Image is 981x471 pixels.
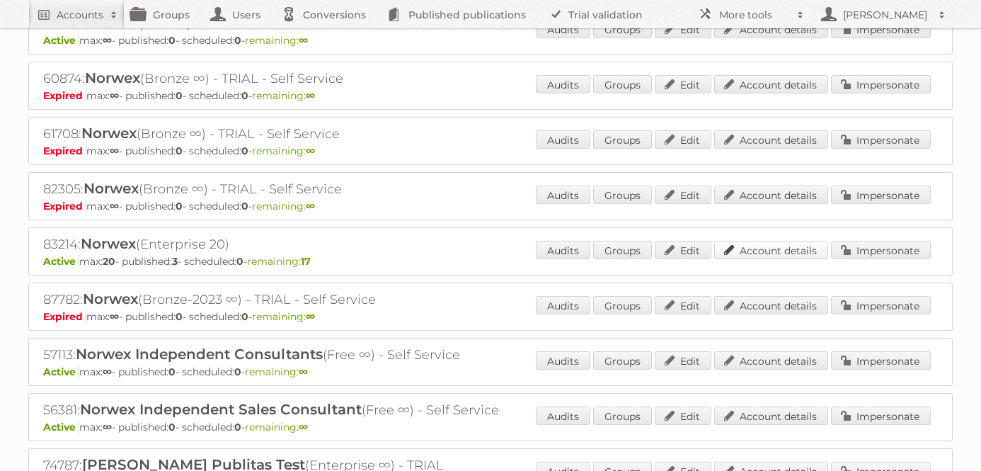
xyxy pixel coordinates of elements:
strong: 0 [241,144,248,157]
a: Edit [655,351,711,370]
a: Impersonate [831,241,931,259]
span: remaining: [247,255,311,268]
strong: ∞ [306,200,315,212]
a: Account details [714,75,828,93]
a: Audits [536,241,590,259]
a: Account details [714,296,828,314]
a: Audits [536,351,590,370]
a: Account details [714,130,828,149]
strong: ∞ [306,89,315,102]
a: Audits [536,130,590,149]
span: Active [43,365,79,378]
strong: 0 [241,200,248,212]
a: Edit [655,186,711,204]
span: Active [43,421,79,433]
strong: ∞ [306,144,315,157]
p: max: - published: - scheduled: - [43,421,938,433]
strong: 0 [176,144,183,157]
a: Audits [536,296,590,314]
a: Audits [536,186,590,204]
strong: 17 [301,255,311,268]
a: Groups [593,407,652,425]
strong: ∞ [299,421,308,433]
strong: 0 [176,200,183,212]
a: Account details [714,20,828,38]
a: Groups [593,296,652,314]
h2: Accounts [57,8,103,22]
h2: More tools [719,8,790,22]
a: Groups [593,130,652,149]
a: Account details [714,241,828,259]
span: Active [43,34,79,47]
span: Norwex Independent Sales Consultant [80,401,362,418]
a: Edit [655,130,711,149]
p: max: - published: - scheduled: - [43,144,938,157]
h2: 61708: (Bronze ∞) - TRIAL - Self Service [43,125,539,143]
span: Norwex [83,290,138,307]
a: Groups [593,186,652,204]
strong: 0 [168,34,176,47]
h2: 60874: (Bronze ∞) - TRIAL - Self Service [43,69,539,88]
span: remaining: [252,310,315,323]
span: remaining: [245,34,308,47]
strong: 0 [236,255,243,268]
strong: 0 [168,365,176,378]
a: Audits [536,20,590,38]
p: max: - published: - scheduled: - [43,200,938,212]
strong: ∞ [110,310,119,323]
span: Expired [43,89,86,102]
strong: ∞ [110,89,119,102]
span: Norwex [85,69,140,86]
strong: ∞ [103,421,112,433]
a: Impersonate [831,130,931,149]
strong: 0 [176,89,183,102]
a: Impersonate [831,20,931,38]
a: Audits [536,75,590,93]
p: max: - published: - scheduled: - [43,255,938,268]
span: Norwex Independent Consultants [76,346,323,363]
a: Edit [655,407,711,425]
p: max: - published: - scheduled: - [43,365,938,378]
strong: ∞ [110,200,119,212]
a: Groups [593,75,652,93]
a: Impersonate [831,186,931,204]
span: Active [43,255,79,268]
h2: 56381: (Free ∞) - Self Service [43,401,539,419]
a: Account details [714,186,828,204]
a: Groups [593,20,652,38]
a: Impersonate [831,351,931,370]
strong: ∞ [103,34,112,47]
a: Impersonate [831,407,931,425]
strong: ∞ [306,310,315,323]
p: max: - published: - scheduled: - [43,310,938,323]
span: Expired [43,200,86,212]
h2: 83214: (Enterprise 20) [43,235,539,254]
a: Account details [714,407,828,425]
a: Account details [714,351,828,370]
strong: 0 [168,421,176,433]
strong: ∞ [110,144,119,157]
strong: 3 [172,255,178,268]
a: Groups [593,351,652,370]
h2: 82305: (Bronze ∞) - TRIAL - Self Service [43,180,539,198]
span: remaining: [252,89,315,102]
strong: 0 [241,310,248,323]
strong: ∞ [103,365,112,378]
a: Edit [655,296,711,314]
a: Impersonate [831,296,931,314]
a: Impersonate [831,75,931,93]
span: Expired [43,144,86,157]
span: Expired [43,310,86,323]
a: Edit [655,241,711,259]
strong: 0 [234,34,241,47]
strong: ∞ [299,34,308,47]
strong: 0 [234,421,241,433]
a: Edit [655,75,711,93]
a: Edit [655,20,711,38]
strong: 0 [176,310,183,323]
span: remaining: [245,365,308,378]
span: Norwex [81,235,136,252]
span: remaining: [252,200,315,212]
span: Norwex [84,180,139,197]
a: Groups [593,241,652,259]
